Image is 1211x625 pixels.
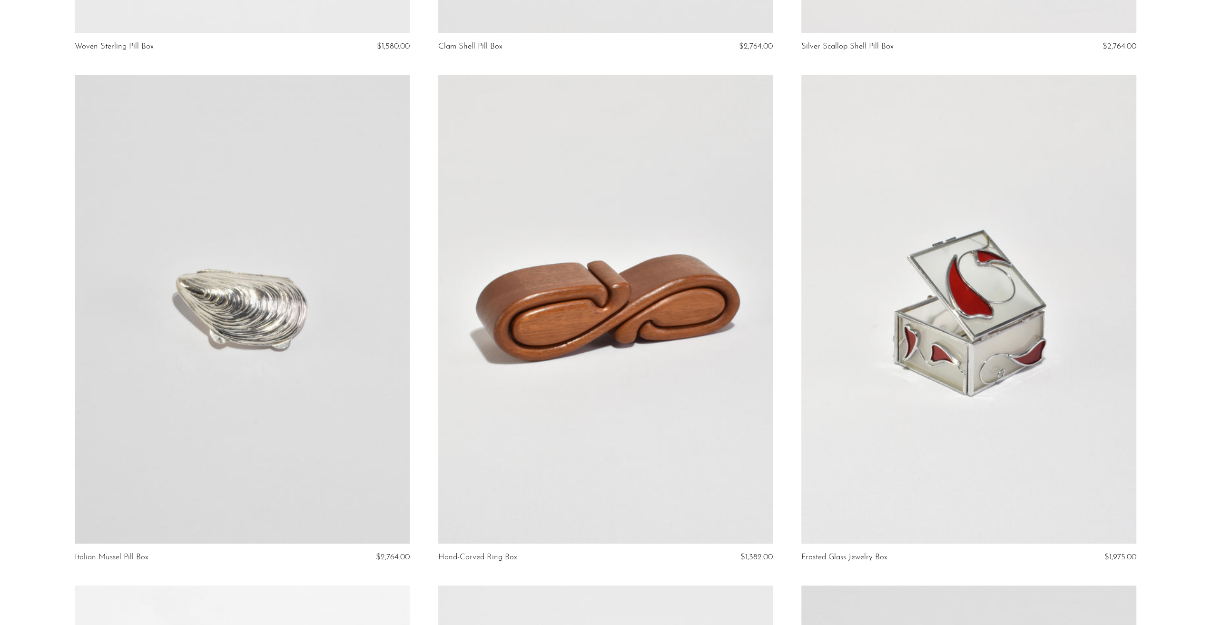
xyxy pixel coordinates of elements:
[739,42,773,50] span: $2,764.00
[1103,42,1136,50] span: $2,764.00
[75,42,154,51] a: Woven Sterling Pill Box
[438,553,517,562] a: Hand-Carved Ring Box
[376,553,410,561] span: $2,764.00
[438,42,502,51] a: Clam Shell Pill Box
[801,553,887,562] a: Frosted Glass Jewelry Box
[75,553,148,562] a: Italian Mussel Pill Box
[377,42,410,50] span: $1,580.00
[801,42,894,51] a: Silver Scallop Shell Pill Box
[1104,553,1136,561] span: $1,975.00
[740,553,773,561] span: $1,382.00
